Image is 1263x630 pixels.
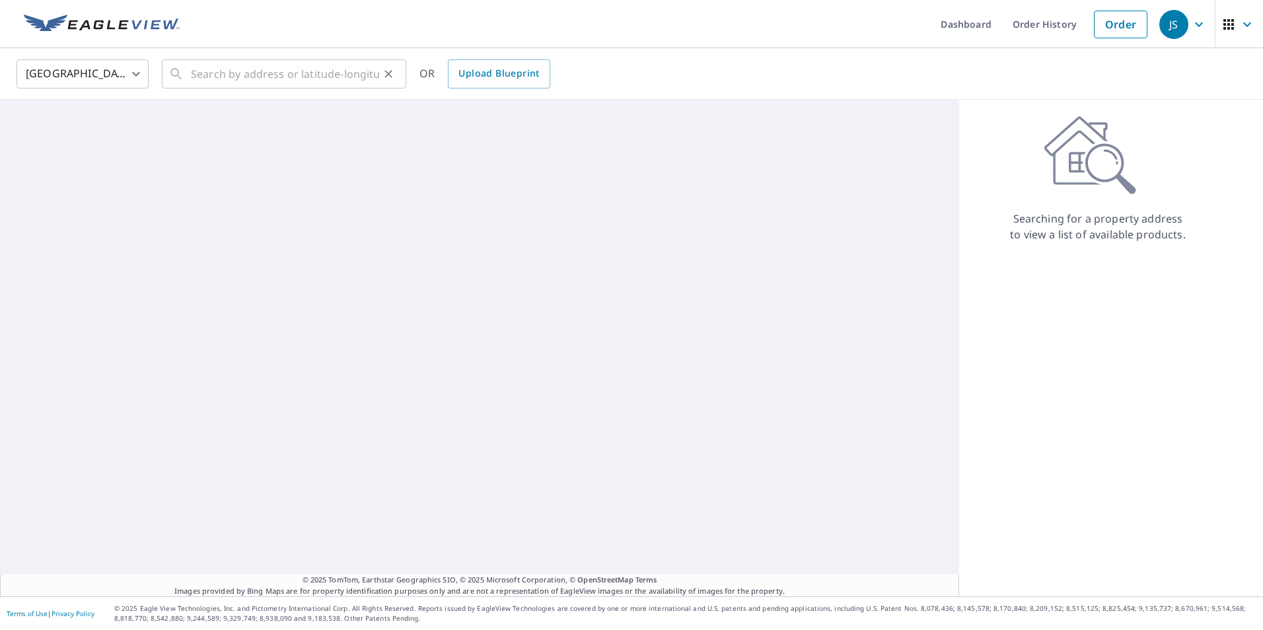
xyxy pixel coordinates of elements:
div: [GEOGRAPHIC_DATA] [17,55,149,92]
span: Upload Blueprint [458,65,539,82]
a: OpenStreetMap [577,575,633,584]
a: Terms [635,575,657,584]
p: © 2025 Eagle View Technologies, Inc. and Pictometry International Corp. All Rights Reserved. Repo... [114,604,1256,623]
div: OR [419,59,550,88]
input: Search by address or latitude-longitude [191,55,379,92]
a: Privacy Policy [52,609,94,618]
p: Searching for a property address to view a list of available products. [1009,211,1186,242]
a: Terms of Use [7,609,48,618]
img: EV Logo [24,15,180,34]
p: | [7,610,94,617]
span: © 2025 TomTom, Earthstar Geographics SIO, © 2025 Microsoft Corporation, © [303,575,657,586]
a: Order [1094,11,1147,38]
div: JS [1159,10,1188,39]
button: Clear [379,65,398,83]
a: Upload Blueprint [448,59,550,88]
